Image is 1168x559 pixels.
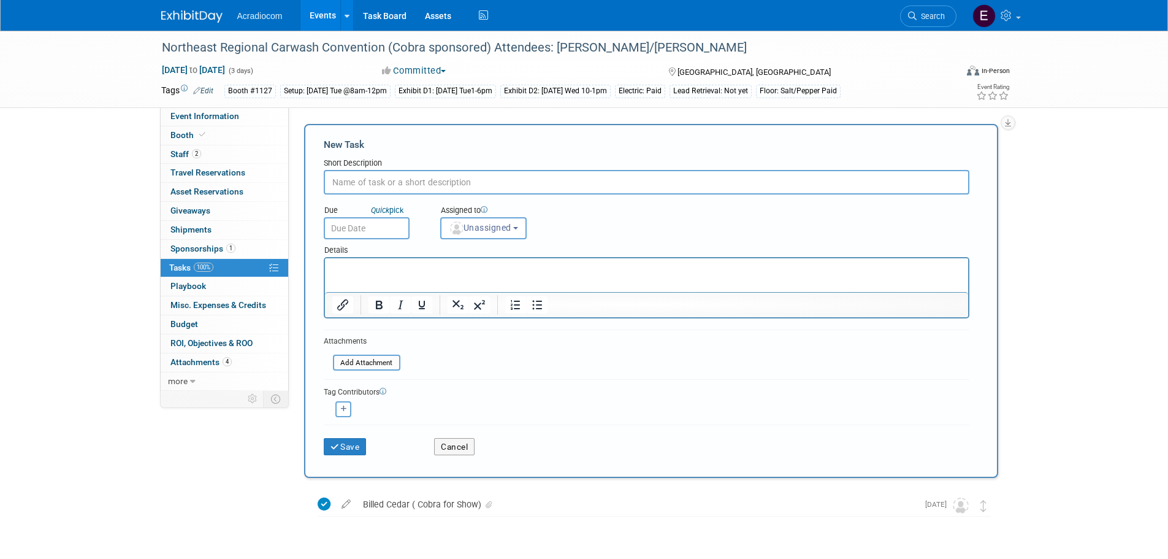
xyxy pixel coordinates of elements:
[440,217,527,239] button: Unassigned
[161,372,288,391] a: more
[161,183,288,201] a: Asset Reservations
[884,64,1010,82] div: Event Format
[170,338,253,348] span: ROI, Objectives & ROO
[324,170,969,195] input: Name of task or a short description
[434,438,475,455] button: Cancel
[670,85,752,98] div: Lead Retrieval: Not yet
[981,66,1010,75] div: In-Person
[615,85,665,98] div: Electric: Paid
[170,168,245,177] span: Travel Reservations
[925,500,953,509] span: [DATE]
[170,225,212,234] span: Shipments
[188,65,199,75] span: to
[505,296,526,314] button: Numbered list
[161,202,288,220] a: Giveaways
[976,84,1009,90] div: Event Rating
[332,296,353,314] button: Insert/edit link
[170,149,201,159] span: Staff
[756,85,841,98] div: Floor: Salt/Pepper Paid
[161,64,226,75] span: [DATE] [DATE]
[161,164,288,182] a: Travel Reservations
[395,85,496,98] div: Exhibit D1: [DATE] Tue1-6pm
[170,130,208,140] span: Booth
[280,85,391,98] div: Setup: [DATE] Tue @8am-12pm
[448,296,468,314] button: Subscript
[192,149,201,158] span: 2
[170,281,206,291] span: Playbook
[161,353,288,372] a: Attachments4
[368,205,406,215] a: Quickpick
[161,277,288,296] a: Playbook
[199,131,205,138] i: Booth reservation complete
[161,334,288,353] a: ROI, Objectives & ROO
[170,187,243,196] span: Asset Reservations
[324,205,422,217] div: Due
[500,85,611,98] div: Exhibit D2: [DATE] Wed 10-1pm
[161,296,288,315] a: Misc. Expenses & Credits
[161,259,288,277] a: Tasks100%
[953,498,969,514] img: Unassigned
[378,64,451,77] button: Committed
[193,87,213,95] a: Edit
[161,315,288,334] a: Budget
[161,84,213,98] td: Tags
[158,37,938,59] div: Northeast Regional Carwash Convention (Cobra sponsored) Attendees: [PERSON_NAME]/[PERSON_NAME]
[678,67,831,77] span: [GEOGRAPHIC_DATA], [GEOGRAPHIC_DATA]
[324,385,969,398] div: Tag Contributors
[224,85,276,98] div: Booth #1127
[161,126,288,145] a: Booth
[161,107,288,126] a: Event Information
[170,319,198,329] span: Budget
[226,244,235,253] span: 1
[469,296,490,314] button: Superscript
[980,500,987,512] i: Move task
[263,391,288,407] td: Toggle Event Tabs
[161,240,288,258] a: Sponsorships1
[324,336,400,347] div: Attachments
[324,217,410,239] input: Due Date
[161,221,288,239] a: Shipments
[324,438,367,455] button: Save
[972,4,996,28] img: Elizabeth Martinez
[325,258,968,292] iframe: Rich Text Area
[527,296,548,314] button: Bullet list
[411,296,432,314] button: Underline
[161,10,223,23] img: ExhibitDay
[168,376,188,386] span: more
[161,145,288,164] a: Staff2
[170,111,239,121] span: Event Information
[324,158,969,170] div: Short Description
[242,391,264,407] td: Personalize Event Tab Strip
[357,494,918,515] div: Billed Cedar ( Cobra for Show)
[227,67,253,75] span: (3 days)
[390,296,411,314] button: Italic
[917,12,945,21] span: Search
[440,205,588,217] div: Assigned to
[170,206,210,215] span: Giveaways
[449,223,511,233] span: Unassigned
[170,357,232,367] span: Attachments
[169,263,213,272] span: Tasks
[170,300,266,310] span: Misc. Expenses & Credits
[237,11,283,21] span: Acradiocom
[223,357,232,366] span: 4
[900,6,956,27] a: Search
[967,66,979,75] img: Format-Inperson.png
[324,138,969,152] div: New Task
[170,244,235,253] span: Sponsorships
[194,263,213,272] span: 100%
[368,296,389,314] button: Bold
[335,499,357,510] a: edit
[371,206,389,215] i: Quick
[324,239,969,257] div: Details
